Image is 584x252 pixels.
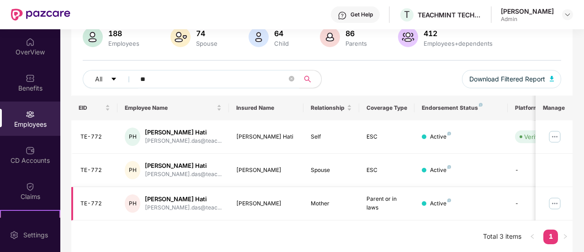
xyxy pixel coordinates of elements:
[80,199,111,208] div: TE-772
[145,161,222,170] div: [PERSON_NAME] Hati
[236,166,296,175] div: [PERSON_NAME]
[350,11,373,18] div: Get Help
[422,40,494,47] div: Employees+dependents
[272,40,291,47] div: Child
[26,110,35,119] img: svg+xml;base64,PHN2ZyBpZD0iRW1wbG95ZWVzIiB4bWxucz0iaHR0cDovL3d3dy53My5vcmcvMjAwMC9zdmciIHdpZHRoPS...
[547,129,562,144] img: manageButton
[26,182,35,191] img: svg+xml;base64,PHN2ZyBpZD0iQ2xhaW0iIHhtbG5zPSJodHRwOi8vd3d3LnczLm9yZy8yMDAwL3N2ZyIgd2lkdGg9IjIwIi...
[170,27,191,47] img: svg+xml;base64,PHN2ZyB4bWxucz0iaHR0cDovL3d3dy53My5vcmcvMjAwMC9zdmciIHhtbG5zOnhsaW5rPSJodHRwOi8vd3...
[111,76,117,83] span: caret-down
[80,133,111,141] div: TE-772
[11,9,70,21] img: New Pazcare Logo
[422,29,494,38] div: 412
[26,74,35,83] img: svg+xml;base64,PHN2ZyBpZD0iQmVuZWZpdHMiIHhtbG5zPSJodHRwOi8vd3d3LnczLm9yZy8yMDAwL3N2ZyIgd2lkdGg9Ij...
[289,75,294,84] span: close-circle
[447,132,451,135] img: svg+xml;base64,PHN2ZyB4bWxucz0iaHR0cDovL3d3dy53My5vcmcvMjAwMC9zdmciIHdpZHRoPSI4IiBoZWlnaHQ9IjgiIH...
[125,104,215,112] span: Employee Name
[430,199,451,208] div: Active
[524,132,546,141] div: Verified
[26,38,35,47] img: svg+xml;base64,PHN2ZyBpZD0iSG9tZSIgeG1sbnM9Imh0dHA6Ly93d3cudzMub3JnLzIwMDAvc3ZnIiB3aWR0aD0iMjAiIG...
[404,9,410,20] span: T
[79,104,104,112] span: EID
[359,96,415,120] th: Coverage Type
[543,230,558,244] li: 1
[145,137,222,145] div: [PERSON_NAME].das@teac...
[311,104,345,112] span: Relationship
[272,29,291,38] div: 64
[447,198,451,202] img: svg+xml;base64,PHN2ZyB4bWxucz0iaHR0cDovL3d3dy53My5vcmcvMjAwMC9zdmciIHdpZHRoPSI4IiBoZWlnaHQ9IjgiIH...
[320,27,340,47] img: svg+xml;base64,PHN2ZyB4bWxucz0iaHR0cDovL3d3dy53My5vcmcvMjAwMC9zdmciIHhtbG5zOnhsaW5rPSJodHRwOi8vd3...
[536,96,573,120] th: Manage
[344,40,369,47] div: Parents
[366,166,408,175] div: ESC
[501,16,554,23] div: Admin
[249,27,269,47] img: svg+xml;base64,PHN2ZyB4bWxucz0iaHR0cDovL3d3dy53My5vcmcvMjAwMC9zdmciIHhtbG5zOnhsaW5rPSJodHRwOi8vd3...
[71,96,118,120] th: EID
[10,231,19,240] img: svg+xml;base64,PHN2ZyBpZD0iU2V0dGluZy0yMHgyMCIgeG1sbnM9Imh0dHA6Ly93d3cudzMub3JnLzIwMDAvc3ZnIiB3aW...
[462,70,562,88] button: Download Filtered Report
[289,76,294,81] span: close-circle
[469,74,545,84] span: Download Filtered Report
[550,76,554,81] img: svg+xml;base64,PHN2ZyB4bWxucz0iaHR0cDovL3d3dy53My5vcmcvMjAwMC9zdmciIHhtbG5zOnhsaW5rPSJodHRwOi8vd3...
[366,195,408,212] div: Parent or in laws
[229,96,303,120] th: Insured Name
[525,230,540,244] button: left
[483,230,521,244] li: Total 3 items
[563,234,568,239] span: right
[303,96,359,120] th: Relationship
[430,133,451,141] div: Active
[106,29,141,38] div: 188
[525,230,540,244] li: Previous Page
[236,133,296,141] div: [PERSON_NAME] Hati
[508,154,573,187] td: -
[125,161,140,179] div: PH
[479,103,483,107] img: svg+xml;base64,PHN2ZyB4bWxucz0iaHR0cDovL3d3dy53My5vcmcvMjAwMC9zdmciIHdpZHRoPSI4IiBoZWlnaHQ9IjgiIH...
[447,165,451,169] img: svg+xml;base64,PHN2ZyB4bWxucz0iaHR0cDovL3d3dy53My5vcmcvMjAwMC9zdmciIHdpZHRoPSI4IiBoZWlnaHQ9IjgiIH...
[21,231,51,240] div: Settings
[398,27,418,47] img: svg+xml;base64,PHN2ZyB4bWxucz0iaHR0cDovL3d3dy53My5vcmcvMjAwMC9zdmciIHhtbG5zOnhsaW5rPSJodHRwOi8vd3...
[547,196,562,211] img: manageButton
[430,166,451,175] div: Active
[418,11,482,19] div: TEACHMINT TECHNOLOGIES PRIVATE LIMITED
[145,195,222,204] div: [PERSON_NAME] Hati
[338,11,347,20] img: svg+xml;base64,PHN2ZyBpZD0iSGVscC0zMngzMiIgeG1sbnM9Imh0dHA6Ly93d3cudzMub3JnLzIwMDAvc3ZnIiB3aWR0aD...
[543,230,558,243] a: 1
[145,128,222,137] div: [PERSON_NAME] Hati
[299,70,322,88] button: search
[422,104,500,112] div: Endorsement Status
[83,70,138,88] button: Allcaret-down
[80,166,111,175] div: TE-772
[145,170,222,179] div: [PERSON_NAME].das@teac...
[125,194,140,213] div: PH
[26,146,35,155] img: svg+xml;base64,PHN2ZyBpZD0iQ0RfQWNjb3VudHMiIGRhdGEtbmFtZT0iQ0QgQWNjb3VudHMiIHhtbG5zPSJodHRwOi8vd3...
[508,187,573,220] td: -
[145,204,222,212] div: [PERSON_NAME].das@teac...
[558,230,573,244] button: right
[501,7,554,16] div: [PERSON_NAME]
[117,96,229,120] th: Employee Name
[311,133,352,141] div: Self
[299,75,317,83] span: search
[311,199,352,208] div: Mother
[83,27,103,47] img: svg+xml;base64,PHN2ZyB4bWxucz0iaHR0cDovL3d3dy53My5vcmcvMjAwMC9zdmciIHhtbG5zOnhsaW5rPSJodHRwOi8vd3...
[515,104,565,112] div: Platform Status
[194,40,219,47] div: Spouse
[366,133,408,141] div: ESC
[95,74,102,84] span: All
[564,11,571,18] img: svg+xml;base64,PHN2ZyBpZD0iRHJvcGRvd24tMzJ4MzIiIHhtbG5zPSJodHRwOi8vd3d3LnczLm9yZy8yMDAwL3N2ZyIgd2...
[125,128,140,146] div: PH
[194,29,219,38] div: 74
[344,29,369,38] div: 86
[236,199,296,208] div: [PERSON_NAME]
[311,166,352,175] div: Spouse
[530,234,535,239] span: left
[106,40,141,47] div: Employees
[558,230,573,244] li: Next Page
